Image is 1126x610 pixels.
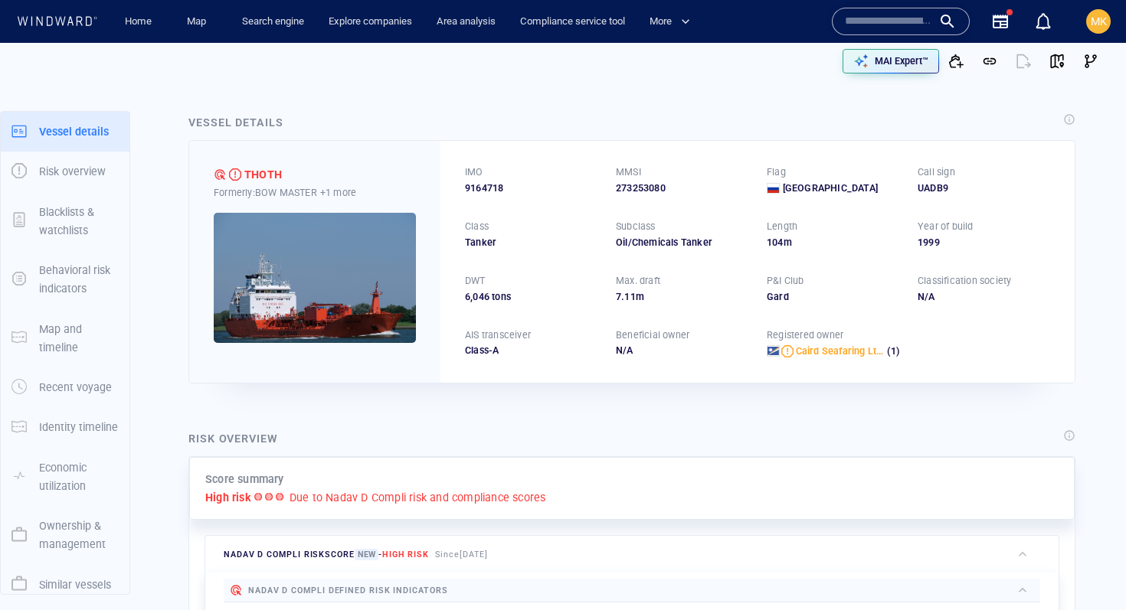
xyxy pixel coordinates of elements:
span: m [636,291,644,302]
a: Economic utilization [1,468,129,483]
p: Similar vessels [39,576,111,594]
a: Search engine [236,8,310,35]
p: Map and timeline [39,320,119,357]
button: Add to vessel list [939,44,973,78]
span: High risk [382,550,429,559]
button: Ownership & management [1,506,129,565]
p: Registered owner [767,328,843,342]
a: Recent voyage [1,380,129,394]
p: Recent voyage [39,378,112,396]
div: UADB9 [918,181,1050,195]
span: 9164718 [465,181,503,195]
div: Gard [767,290,899,304]
span: Since [DATE] [435,550,488,559]
p: Ownership & management [39,517,119,554]
div: Nadav D Compli defined risk: high risk [214,168,226,181]
p: Length [767,220,797,233]
p: DWT [465,274,486,288]
div: Formerly: BOW MASTER [214,184,416,201]
p: Classification society [918,274,1011,288]
a: Map and timeline [1,330,129,344]
span: Class-A [465,344,499,356]
p: IMO [465,165,483,179]
a: Blacklists & watchlists [1,213,129,227]
p: Identity timeline [39,418,118,436]
a: Map [181,8,218,35]
div: High risk [229,168,241,181]
span: (1) [885,344,899,358]
p: Score summary [205,470,284,488]
p: MMSI [616,165,641,179]
p: High risk [205,488,251,507]
iframe: Chat [1061,541,1115,599]
p: Call sign [918,165,955,179]
button: Behavioral risk indicators [1,250,129,309]
button: Map [175,8,224,35]
a: Area analysis [430,8,502,35]
button: MAI Expert™ [843,49,939,73]
div: 1999 [918,236,1050,250]
button: Get link [973,44,1007,78]
div: Risk overview [188,429,278,448]
p: Vessel details [39,122,109,141]
div: THOTH [244,165,282,184]
span: . [621,291,624,302]
img: 5905fabc5ffb32677763a0be_0 [214,213,416,343]
button: Visual Link Analysis [1074,44,1108,78]
span: Caird Seafaring Ltd. [796,345,885,357]
span: Nadav D Compli defined risk indicators [248,586,448,595]
p: Class [465,220,489,233]
button: Vessel details [1,112,129,152]
div: Notification center [1034,12,1052,31]
button: Recent voyage [1,367,129,407]
a: Behavioral risk indicators [1,272,129,286]
p: Max. draft [616,274,660,288]
a: Risk overview [1,164,129,178]
button: Blacklists & watchlists [1,192,129,251]
span: MK [1091,15,1107,28]
span: m [784,236,792,248]
p: MAI Expert™ [875,54,928,68]
a: Explore companies [322,8,418,35]
span: 104 [767,236,784,248]
div: Vessel details [188,113,283,132]
div: 6,046 tons [465,290,597,304]
button: Similar vessels [1,565,129,605]
button: Home [113,8,162,35]
div: Tanker [465,236,597,250]
div: Oil/Chemicals Tanker [616,236,748,250]
p: Blacklists & watchlists [39,203,119,240]
span: [GEOGRAPHIC_DATA] [783,181,878,195]
button: MK [1083,6,1114,37]
p: Year of build [918,220,974,233]
p: Subclass [616,220,656,233]
span: Nadav D Compli risk score - [224,549,429,560]
a: Compliance service tool [514,8,631,35]
button: Identity timeline [1,407,129,447]
a: Ownership & management [1,527,129,542]
div: N/A [918,290,1050,304]
button: View on map [1040,44,1074,78]
p: Due to Nadav D Compli risk and compliance scores [290,488,546,507]
button: Map and timeline [1,309,129,368]
p: Risk overview [39,162,106,181]
span: 11 [624,291,635,302]
button: Risk overview [1,152,129,191]
span: N/A [616,344,633,356]
a: Vessel details [1,123,129,138]
a: Home [119,8,158,35]
div: 273253080 [616,181,748,195]
span: More [650,13,690,31]
button: Economic utilization [1,448,129,507]
a: Caird Seafaring Ltd. (1) [796,344,899,358]
button: More [643,8,703,35]
span: 7 [616,291,621,302]
a: Similar vessels [1,576,129,591]
p: P&I Club [767,274,804,288]
p: Behavioral risk indicators [39,261,119,298]
p: AIS transceiver [465,328,531,342]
